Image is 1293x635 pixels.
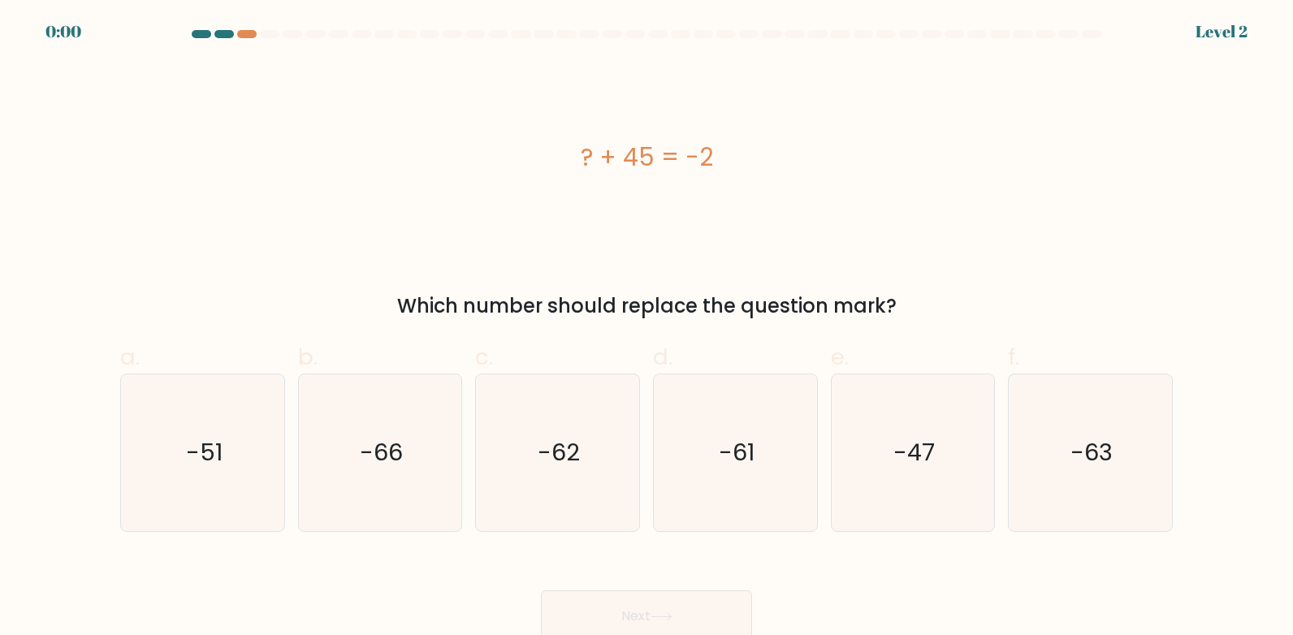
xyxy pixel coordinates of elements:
[130,292,1163,321] div: Which number should replace the question mark?
[120,139,1173,175] div: ? + 45 = -2
[719,436,755,469] text: -61
[653,341,672,373] span: d.
[186,436,223,469] text: -51
[120,341,140,373] span: a.
[360,436,403,469] text: -66
[893,436,935,469] text: -47
[475,341,493,373] span: c.
[1071,436,1114,469] text: -63
[1008,341,1019,373] span: f.
[831,341,849,373] span: e.
[298,341,318,373] span: b.
[45,19,81,44] div: 0:00
[538,436,581,469] text: -62
[1196,19,1248,44] div: Level 2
